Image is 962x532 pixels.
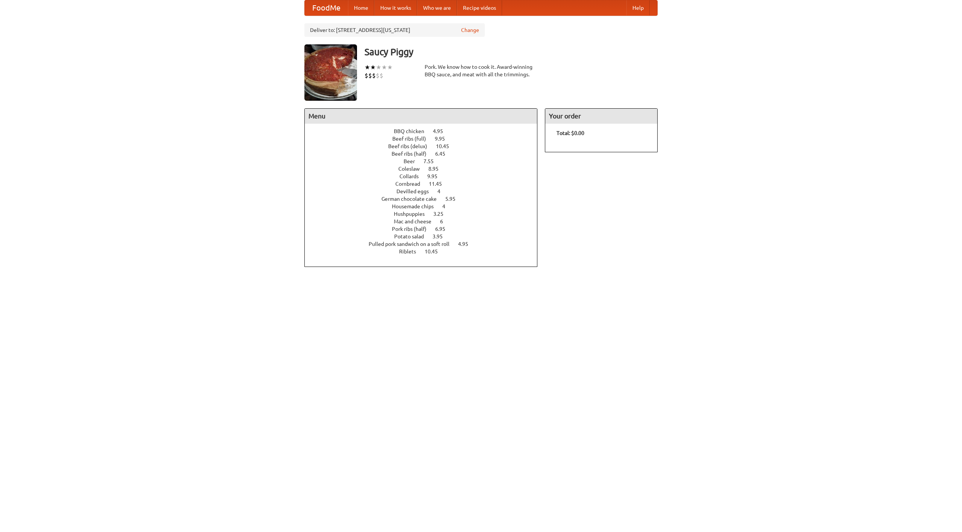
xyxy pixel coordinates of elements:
a: Riblets 10.45 [399,249,452,255]
span: Cornbread [395,181,428,187]
a: Cornbread 11.45 [395,181,456,187]
li: $ [368,71,372,80]
span: 5.95 [445,196,463,202]
b: Total: $0.00 [557,130,584,136]
span: Beef ribs (delux) [388,143,435,149]
span: 4 [437,188,448,194]
a: Beef ribs (full) 9.95 [392,136,459,142]
span: 7.55 [424,158,441,164]
li: ★ [381,63,387,71]
a: Devilled eggs 4 [396,188,454,194]
img: angular.jpg [304,44,357,101]
a: Coleslaw 8.95 [398,166,452,172]
a: German chocolate cake 5.95 [381,196,469,202]
span: Pork ribs (half) [392,226,434,232]
li: $ [380,71,383,80]
span: 4.95 [458,241,476,247]
span: Coleslaw [398,166,427,172]
h3: Saucy Piggy [365,44,658,59]
a: Recipe videos [457,0,502,15]
span: 8.95 [428,166,446,172]
span: 6 [440,218,451,224]
a: Potato salad 3.95 [394,233,457,239]
a: Collards 9.95 [399,173,451,179]
a: Home [348,0,374,15]
a: How it works [374,0,417,15]
a: Help [626,0,650,15]
span: 9.95 [435,136,452,142]
li: ★ [365,63,370,71]
a: Who we are [417,0,457,15]
span: BBQ chicken [394,128,432,134]
a: BBQ chicken 4.95 [394,128,457,134]
span: Hushpuppies [394,211,432,217]
span: 11.45 [429,181,449,187]
span: Beef ribs (full) [392,136,434,142]
span: 3.95 [433,233,450,239]
h4: Your order [545,109,657,124]
span: Potato salad [394,233,431,239]
a: Hushpuppies 3.25 [394,211,457,217]
span: 9.95 [427,173,445,179]
span: 10.45 [425,249,445,255]
a: Change [461,26,479,34]
li: ★ [376,63,381,71]
a: Beef ribs (half) 6.45 [392,151,459,157]
span: 4 [442,203,453,209]
a: Beer 7.55 [404,158,448,164]
span: German chocolate cake [381,196,444,202]
span: 4.95 [433,128,451,134]
span: Beef ribs (half) [392,151,434,157]
li: $ [376,71,380,80]
h4: Menu [305,109,537,124]
span: Collards [399,173,426,179]
li: ★ [370,63,376,71]
a: Beef ribs (delux) 10.45 [388,143,463,149]
span: Devilled eggs [396,188,436,194]
a: Housemade chips 4 [392,203,459,209]
span: Mac and cheese [394,218,439,224]
a: Pulled pork sandwich on a soft roll 4.95 [369,241,482,247]
li: ★ [387,63,393,71]
span: 10.45 [436,143,457,149]
li: $ [365,71,368,80]
a: Mac and cheese 6 [394,218,457,224]
span: Riblets [399,249,424,255]
div: Deliver to: [STREET_ADDRESS][US_STATE] [304,23,485,37]
span: 6.95 [435,226,453,232]
div: Pork. We know how to cook it. Award-winning BBQ sauce, and meat with all the trimmings. [425,63,537,78]
span: Pulled pork sandwich on a soft roll [369,241,457,247]
span: 3.25 [433,211,451,217]
a: FoodMe [305,0,348,15]
span: 6.45 [435,151,453,157]
span: Beer [404,158,422,164]
a: Pork ribs (half) 6.95 [392,226,459,232]
span: Housemade chips [392,203,441,209]
li: $ [372,71,376,80]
